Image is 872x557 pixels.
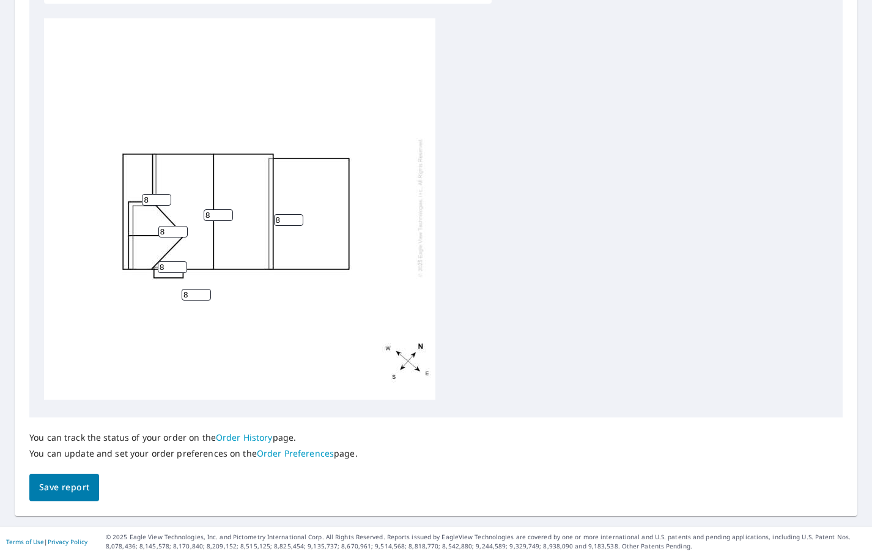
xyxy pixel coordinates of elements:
a: Order History [216,432,273,443]
a: Order Preferences [257,447,334,459]
button: Save report [29,474,99,501]
a: Terms of Use [6,537,44,546]
p: You can track the status of your order on the page. [29,432,358,443]
span: Save report [39,480,89,495]
a: Privacy Policy [48,537,87,546]
p: | [6,538,87,545]
p: © 2025 Eagle View Technologies, Inc. and Pictometry International Corp. All Rights Reserved. Repo... [106,533,866,551]
p: You can update and set your order preferences on the page. [29,448,358,459]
